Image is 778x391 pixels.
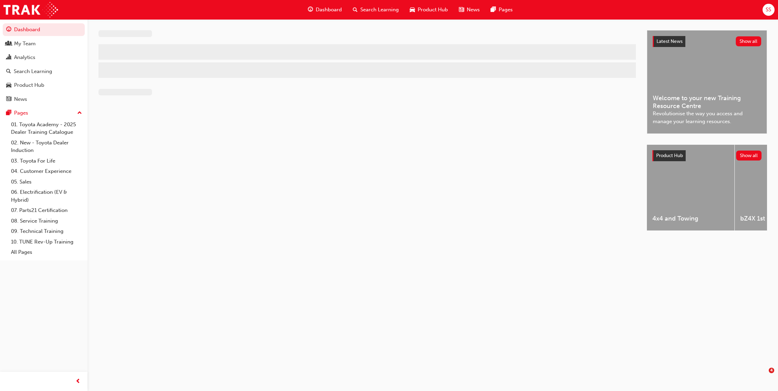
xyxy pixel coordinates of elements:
[653,94,761,110] span: Welcome to your new Training Resource Centre
[14,40,36,48] div: My Team
[14,95,27,103] div: News
[8,177,85,187] a: 05. Sales
[467,6,480,14] span: News
[8,119,85,138] a: 01. Toyota Academy - 2025 Dealer Training Catalogue
[3,2,58,17] img: Trak
[77,109,82,118] span: up-icon
[14,81,44,89] div: Product Hub
[8,187,85,205] a: 06. Electrification (EV & Hybrid)
[6,69,11,75] span: search-icon
[6,96,11,103] span: news-icon
[453,3,485,17] a: news-iconNews
[3,22,85,107] button: DashboardMy TeamAnalyticsSearch LearningProduct HubNews
[653,110,761,125] span: Revolutionise the way you access and manage your learning resources.
[769,368,774,373] span: 4
[653,36,761,47] a: Latest NewsShow all
[347,3,404,17] a: search-iconSearch Learning
[766,6,771,14] span: SS
[76,377,81,386] span: prev-icon
[8,216,85,226] a: 08. Service Training
[14,54,35,61] div: Analytics
[360,6,399,14] span: Search Learning
[6,110,11,116] span: pages-icon
[14,109,28,117] div: Pages
[6,41,11,47] span: people-icon
[302,3,347,17] a: guage-iconDashboard
[652,150,762,161] a: Product HubShow all
[8,156,85,166] a: 03. Toyota For Life
[8,247,85,258] a: All Pages
[418,6,448,14] span: Product Hub
[736,151,762,161] button: Show all
[736,36,762,46] button: Show all
[410,5,415,14] span: car-icon
[656,153,683,158] span: Product Hub
[6,27,11,33] span: guage-icon
[8,237,85,247] a: 10. TUNE Rev-Up Training
[652,215,729,223] span: 4x4 and Towing
[3,107,85,119] button: Pages
[763,4,775,16] button: SS
[459,5,464,14] span: news-icon
[3,37,85,50] a: My Team
[657,38,683,44] span: Latest News
[308,5,313,14] span: guage-icon
[14,68,52,75] div: Search Learning
[499,6,513,14] span: Pages
[3,65,85,78] a: Search Learning
[755,368,771,384] iframe: Intercom live chat
[353,5,358,14] span: search-icon
[3,51,85,64] a: Analytics
[8,138,85,156] a: 02. New - Toyota Dealer Induction
[3,79,85,92] a: Product Hub
[8,226,85,237] a: 09. Technical Training
[6,82,11,88] span: car-icon
[8,166,85,177] a: 04. Customer Experience
[316,6,342,14] span: Dashboard
[491,5,496,14] span: pages-icon
[485,3,518,17] a: pages-iconPages
[647,30,767,134] a: Latest NewsShow allWelcome to your new Training Resource CentreRevolutionise the way you access a...
[6,55,11,61] span: chart-icon
[3,93,85,106] a: News
[647,145,734,230] a: 4x4 and Towing
[8,205,85,216] a: 07. Parts21 Certification
[3,23,85,36] a: Dashboard
[404,3,453,17] a: car-iconProduct Hub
